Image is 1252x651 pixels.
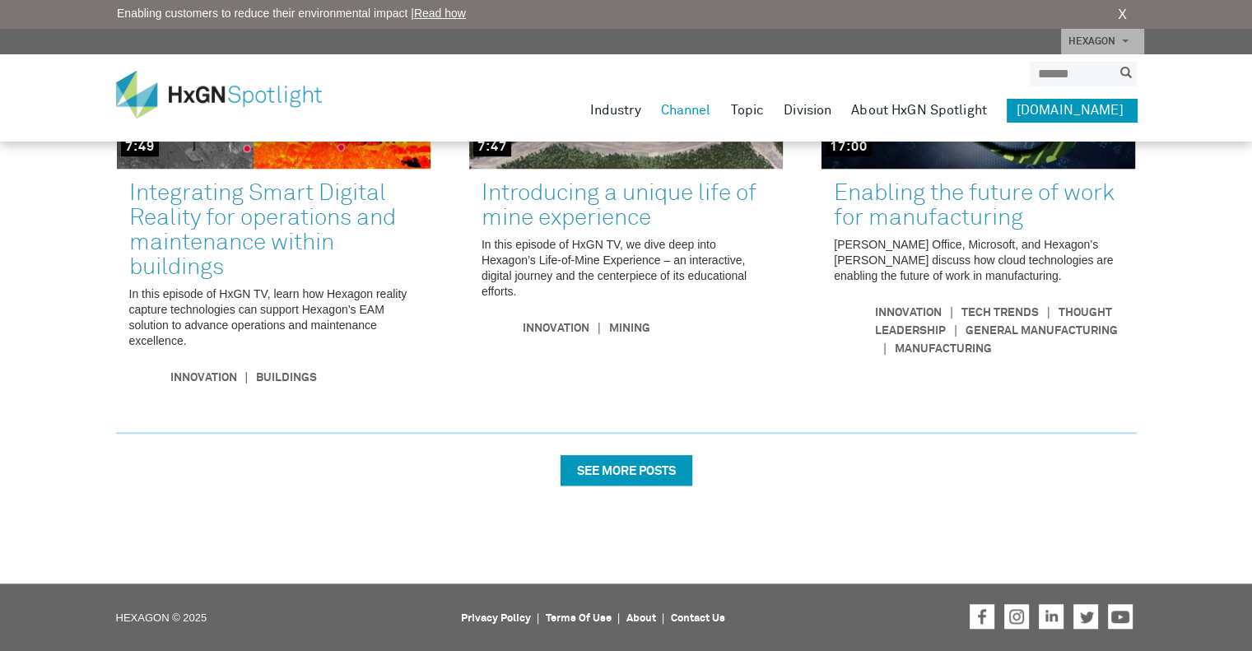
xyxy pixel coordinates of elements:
[1007,99,1137,122] a: [DOMAIN_NAME]
[1118,5,1127,25] a: X
[117,5,466,22] span: Enabling customers to reduce their environmental impact |
[1061,29,1144,54] a: HEXAGON
[661,99,711,122] a: Channel
[1004,604,1029,629] a: Hexagon on Instagram
[1108,604,1133,629] a: Hexagon on Youtube
[1073,604,1098,629] a: Hexagon on Twitter
[461,613,531,624] a: Privacy Policy
[851,99,987,122] a: About HxGN Spotlight
[116,71,347,119] img: HxGN Spotlight
[1039,604,1064,629] a: Hexagon on LinkedIn
[116,607,451,648] p: HEXAGON © 2025
[590,99,641,122] a: Industry
[561,455,692,486] div: SEE MORE POSTS
[414,7,466,20] a: Read how
[671,613,725,624] a: Contact Us
[730,99,764,122] a: Topic
[546,613,612,624] a: Terms Of Use
[784,99,831,122] a: Division
[626,613,656,624] a: About
[970,604,994,629] a: Hexagon on Facebook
